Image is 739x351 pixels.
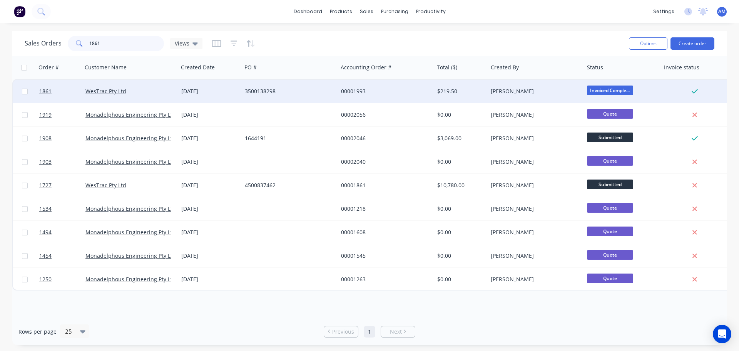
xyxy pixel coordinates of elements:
[437,181,483,189] div: $10,780.00
[18,328,57,336] span: Rows per page
[491,134,576,142] div: [PERSON_NAME]
[491,158,576,166] div: [PERSON_NAME]
[341,64,391,71] div: Accounting Order #
[587,274,633,283] span: Quote
[39,228,52,236] span: 1494
[85,87,126,95] a: WesTrac Pty Ltd
[587,86,633,95] span: Invoiced Comple...
[587,109,633,119] span: Quote
[181,228,239,236] div: [DATE]
[25,40,62,47] h1: Sales Orders
[85,64,127,71] div: Customer Name
[85,111,176,118] a: Monadelphous Engineering Pty Ltd
[89,36,164,51] input: Search...
[175,39,189,47] span: Views
[664,64,699,71] div: Invoice status
[491,252,576,260] div: [PERSON_NAME]
[39,268,85,291] a: 1250
[181,158,239,166] div: [DATE]
[437,64,457,71] div: Total ($)
[364,326,375,338] a: Page 1 is your current page
[437,228,483,236] div: $0.00
[290,6,326,17] a: dashboard
[39,197,85,220] a: 1534
[39,205,52,213] span: 1534
[587,64,603,71] div: Status
[326,6,356,17] div: products
[629,37,667,50] button: Options
[181,87,239,95] div: [DATE]
[39,80,85,103] a: 1861
[437,87,483,95] div: $219.50
[39,127,85,150] a: 1908
[181,181,239,189] div: [DATE]
[381,328,415,336] a: Next page
[437,111,483,119] div: $0.00
[321,326,418,338] ul: Pagination
[718,8,726,15] span: AM
[341,87,426,95] div: 00001993
[39,174,85,197] a: 1727
[437,134,483,142] div: $3,069.00
[341,181,426,189] div: 00001861
[341,228,426,236] div: 00001608
[491,205,576,213] div: [PERSON_NAME]
[341,205,426,213] div: 00001218
[181,275,239,283] div: [DATE]
[85,181,126,189] a: WesTrac Pty Ltd
[39,103,85,126] a: 1919
[341,134,426,142] div: 00002046
[39,221,85,244] a: 1494
[670,37,714,50] button: Create order
[341,111,426,119] div: 00002056
[341,275,426,283] div: 00001263
[85,228,176,236] a: Monadelphous Engineering Pty Ltd
[245,134,330,142] div: 1644191
[341,252,426,260] div: 00001545
[341,158,426,166] div: 00002040
[412,6,450,17] div: productivity
[39,181,52,189] span: 1727
[491,111,576,119] div: [PERSON_NAME]
[39,158,52,166] span: 1903
[713,325,731,343] div: Open Intercom Messenger
[356,6,377,17] div: sales
[39,111,52,119] span: 1919
[324,328,358,336] a: Previous page
[39,275,52,283] span: 1250
[437,252,483,260] div: $0.00
[181,111,239,119] div: [DATE]
[85,205,176,212] a: Monadelphous Engineering Pty Ltd
[437,275,483,283] div: $0.00
[587,227,633,236] span: Quote
[181,64,215,71] div: Created Date
[244,64,257,71] div: PO #
[14,6,25,17] img: Factory
[38,64,59,71] div: Order #
[491,64,519,71] div: Created By
[39,252,52,260] span: 1454
[245,87,330,95] div: 3500138298
[181,205,239,213] div: [DATE]
[587,203,633,213] span: Quote
[491,181,576,189] div: [PERSON_NAME]
[245,181,330,189] div: 4500837462
[332,328,354,336] span: Previous
[491,275,576,283] div: [PERSON_NAME]
[39,150,85,173] a: 1903
[85,252,176,259] a: Monadelphous Engineering Pty Ltd
[85,134,176,142] a: Monadelphous Engineering Pty Ltd
[491,228,576,236] div: [PERSON_NAME]
[437,158,483,166] div: $0.00
[181,134,239,142] div: [DATE]
[587,133,633,142] span: Submitted
[437,205,483,213] div: $0.00
[39,244,85,267] a: 1454
[390,328,402,336] span: Next
[587,180,633,189] span: Submitted
[39,87,52,95] span: 1861
[85,275,176,283] a: Monadelphous Engineering Pty Ltd
[587,250,633,260] span: Quote
[491,87,576,95] div: [PERSON_NAME]
[85,158,176,165] a: Monadelphous Engineering Pty Ltd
